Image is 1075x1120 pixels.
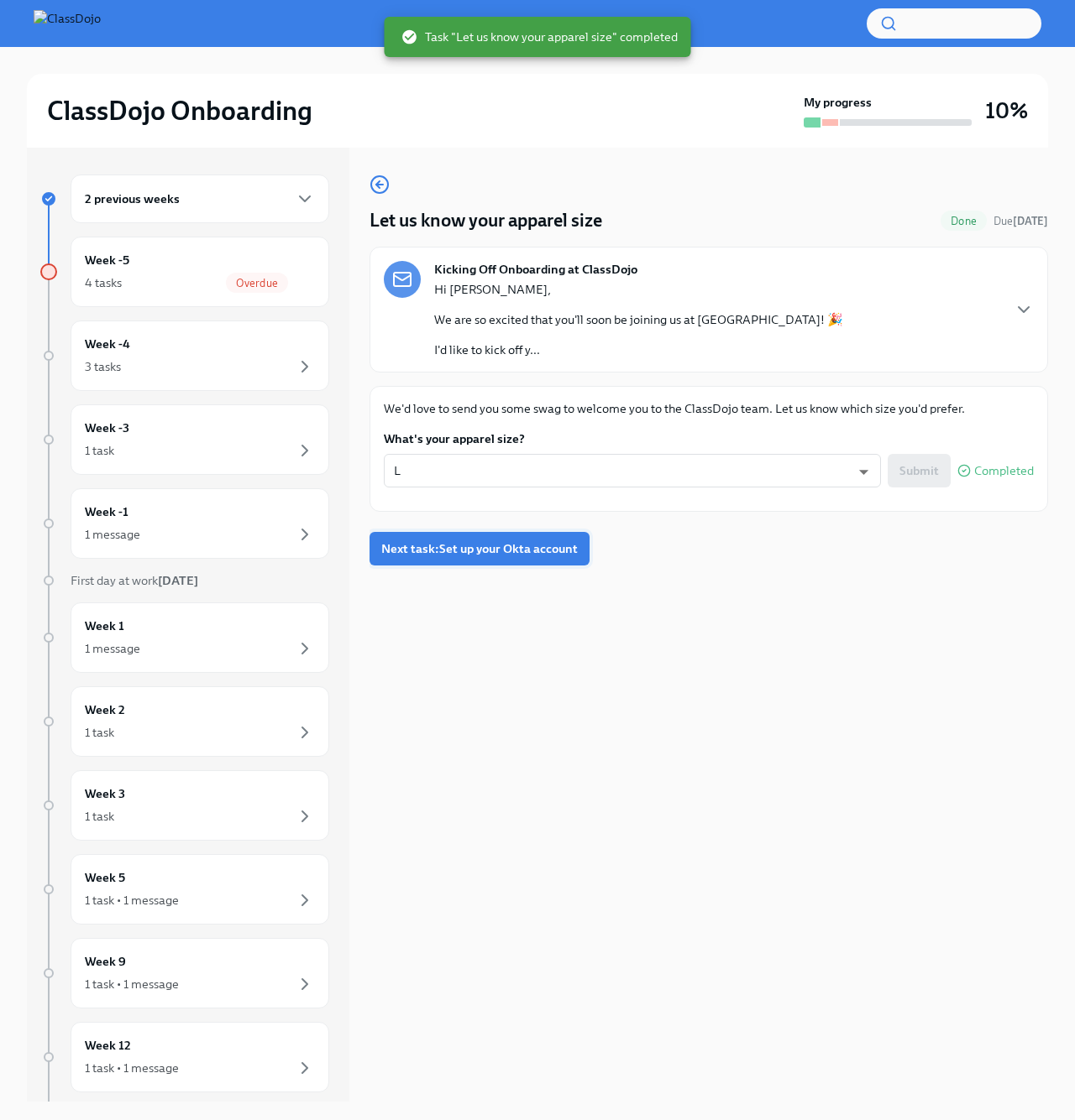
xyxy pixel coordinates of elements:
div: 4 tasks [85,274,122,291]
h6: Week -4 [85,335,130,353]
h6: Week 2 [85,701,125,719]
span: First day at work [71,573,198,588]
span: Done [941,215,987,227]
img: ClassDojo [34,10,101,37]
a: Week -11 message [40,488,329,559]
div: 1 message [85,640,140,657]
div: 1 task • 1 message [85,976,179,992]
div: 1 task [85,442,114,459]
h6: Week 12 [85,1036,131,1055]
div: 1 task • 1 message [85,892,179,909]
a: First day at work[DATE] [40,572,329,589]
div: 1 task • 1 message [85,1060,179,1076]
strong: My progress [804,94,872,111]
p: I'd like to kick off y... [434,341,843,358]
strong: [DATE] [1013,215,1048,227]
div: 1 task [85,808,114,825]
span: Overdue [226,277,288,289]
h6: 2 previous weeks [85,190,180,208]
p: We are so excited that you'll soon be joining us at [GEOGRAPHIC_DATA]! 🎉 [434,311,843,328]
button: Next task:Set up your Okta account [370,532,590,565]
a: Week -54 tasksOverdue [40,237,329,307]
a: Week 31 task [40,770,329,841]
label: What's your apparel size? [384,430,1034,447]
span: Next task : Set up your Okta account [381,540,578,557]
strong: [DATE] [158,573,198,588]
a: Week -43 tasks [40,320,329,391]
a: Week 21 task [40,686,329,757]
span: Completed [974,465,1034,477]
span: Due [994,215,1048,227]
h6: Week -5 [85,251,129,269]
h6: Week 5 [85,868,125,887]
h6: Week 3 [85,784,125,803]
h3: 10% [985,96,1028,126]
a: Week 11 message [40,602,329,673]
p: Hi [PERSON_NAME], [434,281,843,298]
a: Week 91 task • 1 message [40,938,329,1008]
h2: ClassDojo Onboarding [47,94,312,128]
div: 2 previous weeks [71,175,329,223]
p: We'd love to send you some swag to welcome you to the ClassDojo team. Let us know which size you'... [384,400,1034,417]
div: 1 task [85,724,114,741]
h6: Week 1 [85,617,124,635]
h6: Week 9 [85,952,126,971]
h4: Let us know your apparel size [370,208,602,233]
strong: Kicking Off Onboarding at ClassDojo [434,261,637,278]
div: 1 message [85,526,140,543]
h6: Week -1 [85,503,128,521]
a: Week 51 task • 1 message [40,854,329,925]
a: Week -31 task [40,404,329,475]
div: L [384,454,881,487]
a: Week 121 task • 1 message [40,1022,329,1092]
span: August 24th, 2025 09:00 [994,213,1048,229]
div: 3 tasks [85,358,121,375]
span: Task "Let us know your apparel size" completed [401,29,678,45]
h6: Week -3 [85,419,129,437]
